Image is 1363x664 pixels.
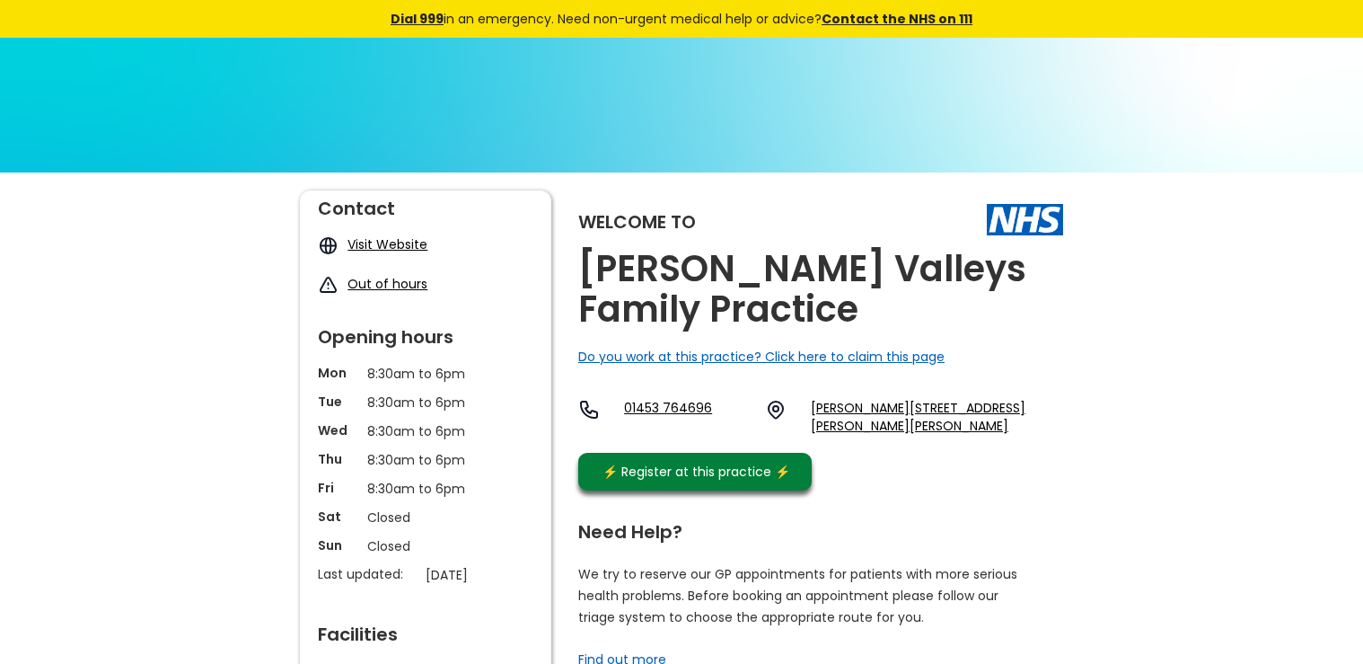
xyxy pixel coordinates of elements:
p: Fri [318,479,358,497]
a: Out of hours [347,275,427,293]
p: [DATE] [426,565,542,585]
p: 8:30am to 6pm [367,393,484,412]
a: Do you work at this practice? Click here to claim this page [578,348,945,366]
a: 01453 764696 [624,399,751,435]
div: Opening hours [318,319,533,346]
p: 8:30am to 6pm [367,450,484,470]
p: Wed [318,421,358,439]
p: Tue [318,393,358,411]
a: Contact the NHS on 111 [822,10,972,28]
a: Dial 999 [391,10,444,28]
p: Closed [367,508,484,527]
a: [PERSON_NAME][STREET_ADDRESS][PERSON_NAME][PERSON_NAME] [811,399,1063,435]
p: 8:30am to 6pm [367,421,484,441]
h2: [PERSON_NAME] Valleys Family Practice [578,249,1063,330]
p: We try to reserve our GP appointments for patients with more serious health problems. Before book... [578,563,1018,628]
a: ⚡️ Register at this practice ⚡️ [578,453,812,491]
img: exclamation icon [318,275,339,296]
div: Contact [318,190,533,217]
img: practice location icon [765,399,787,421]
p: Mon [318,364,358,382]
div: ⚡️ Register at this practice ⚡️ [593,462,799,482]
div: Need Help? [578,514,1045,541]
p: Thu [318,450,358,468]
p: Closed [367,536,484,556]
div: in an emergency. Need non-urgent medical help or advice? [268,9,1095,29]
img: globe icon [318,235,339,256]
img: telephone icon [578,399,600,421]
p: Sun [318,536,358,554]
img: The NHS logo [987,204,1063,235]
div: Facilities [318,616,533,643]
div: Welcome to [578,213,696,231]
p: Last updated: [318,565,417,583]
a: Visit Website [347,235,427,253]
p: 8:30am to 6pm [367,364,484,384]
p: 8:30am to 6pm [367,479,484,499]
p: Sat [318,508,358,526]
